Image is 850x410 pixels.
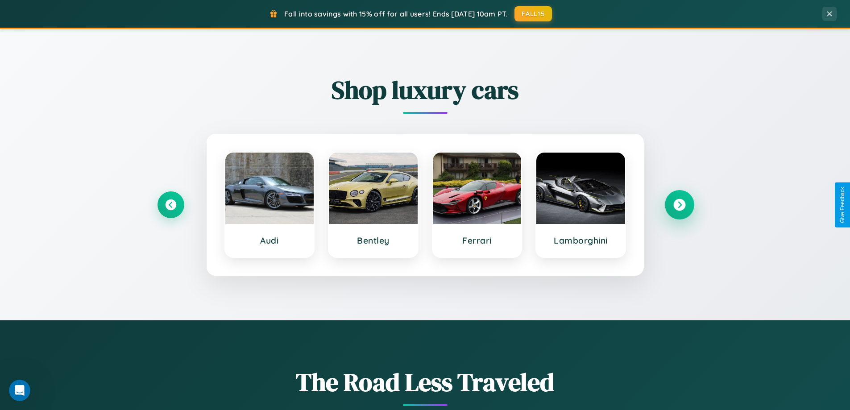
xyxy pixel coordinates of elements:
[158,73,693,107] h2: Shop luxury cars
[158,365,693,399] h1: The Road Less Traveled
[839,187,846,223] div: Give Feedback
[514,6,552,21] button: FALL15
[9,380,30,401] iframe: Intercom live chat
[234,235,305,246] h3: Audi
[284,9,508,18] span: Fall into savings with 15% off for all users! Ends [DATE] 10am PT.
[545,235,616,246] h3: Lamborghini
[442,235,513,246] h3: Ferrari
[338,235,409,246] h3: Bentley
